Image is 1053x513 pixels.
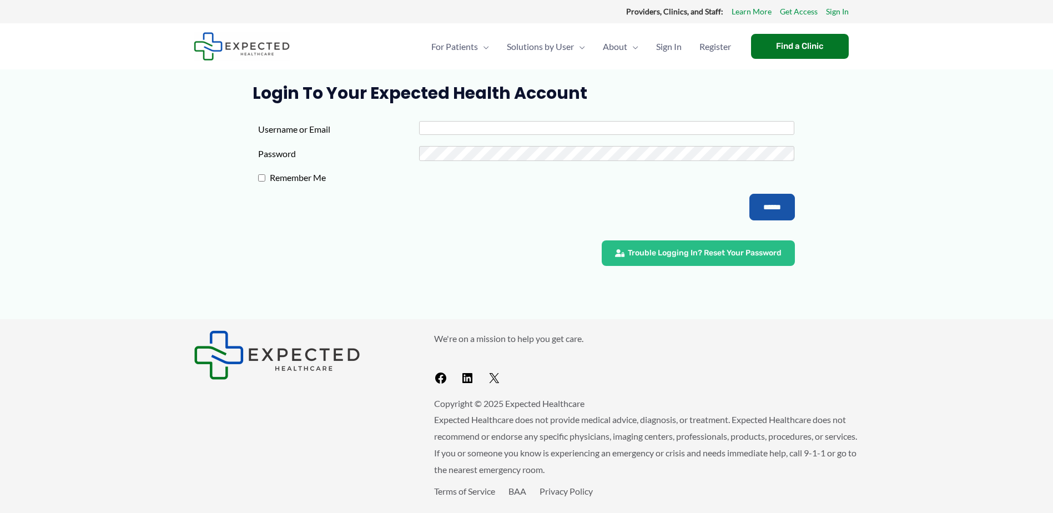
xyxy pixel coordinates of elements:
span: Menu Toggle [574,27,585,66]
a: Register [691,27,740,66]
span: Solutions by User [507,27,574,66]
span: Copyright © 2025 Expected Healthcare [434,398,585,409]
a: Solutions by UserMenu Toggle [498,27,594,66]
a: Privacy Policy [540,486,593,496]
a: Terms of Service [434,486,495,496]
nav: Primary Site Navigation [422,27,740,66]
aside: Footer Widget 2 [434,330,860,390]
span: For Patients [431,27,478,66]
a: Sign In [647,27,691,66]
span: Menu Toggle [627,27,638,66]
span: Register [699,27,731,66]
span: Menu Toggle [478,27,489,66]
label: Username or Email [258,121,419,138]
span: Sign In [656,27,682,66]
a: BAA [508,486,526,496]
img: Expected Healthcare Logo - side, dark font, small [194,330,360,380]
a: Find a Clinic [751,34,849,59]
span: Expected Healthcare does not provide medical advice, diagnosis, or treatment. Expected Healthcare... [434,414,857,474]
aside: Footer Widget 1 [194,330,406,380]
a: For PatientsMenu Toggle [422,27,498,66]
a: AboutMenu Toggle [594,27,647,66]
p: We're on a mission to help you get care. [434,330,860,347]
a: Trouble Logging In? Reset Your Password [602,240,795,266]
span: Trouble Logging In? Reset Your Password [628,249,782,257]
img: Expected Healthcare Logo - side, dark font, small [194,32,290,61]
span: About [603,27,627,66]
label: Password [258,145,419,162]
label: Remember Me [265,169,426,186]
a: Learn More [732,4,772,19]
strong: Providers, Clinics, and Staff: [626,7,723,16]
a: Sign In [826,4,849,19]
a: Get Access [780,4,818,19]
h1: Login to Your Expected Health Account [253,83,800,103]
